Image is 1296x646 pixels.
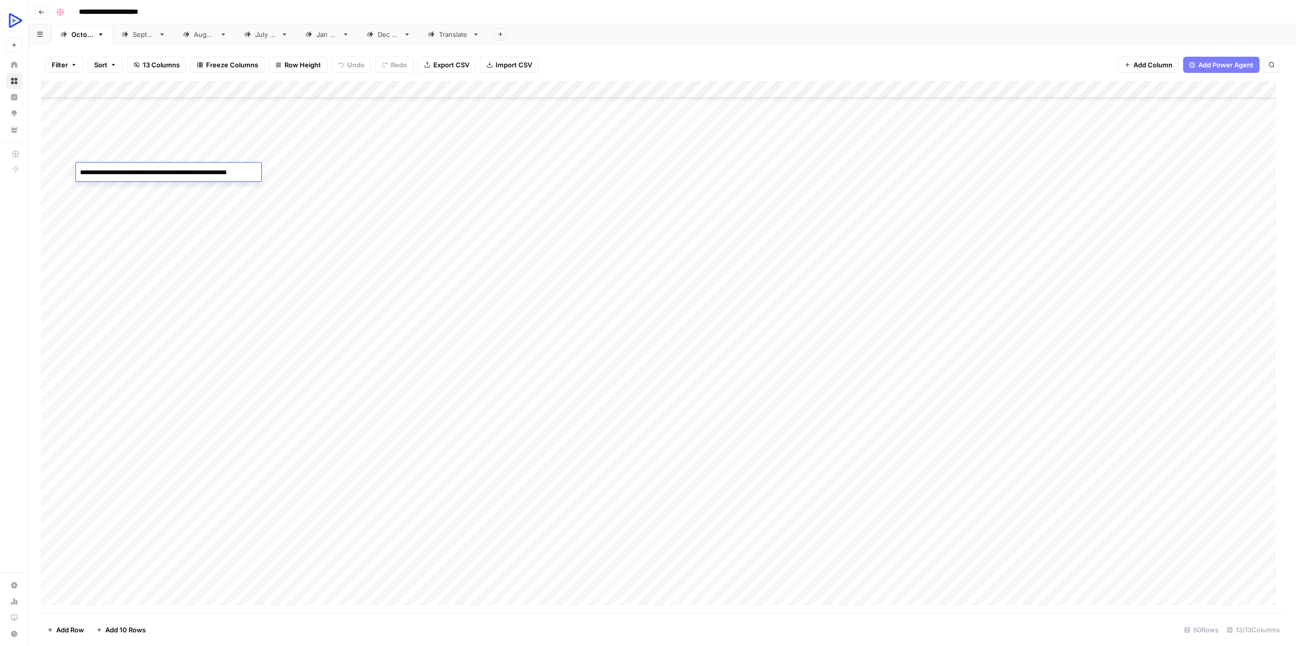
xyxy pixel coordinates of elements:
[90,622,152,638] button: Add 10 Rows
[1223,622,1284,638] div: 13/13 Columns
[56,625,84,635] span: Add Row
[1118,57,1179,73] button: Add Column
[133,29,154,39] div: [DATE]
[45,57,84,73] button: Filter
[347,60,364,70] span: Undo
[358,24,419,45] a: [DATE]
[6,593,22,610] a: Usage
[190,57,265,73] button: Freeze Columns
[6,89,22,105] a: Insights
[439,29,468,39] div: Translate
[316,29,338,39] div: [DATE]
[94,60,107,70] span: Sort
[174,24,235,45] a: [DATE]
[6,12,24,30] img: OpenReplay Logo
[6,57,22,73] a: Home
[41,622,90,638] button: Add Row
[6,73,22,89] a: Browse
[127,57,186,73] button: 13 Columns
[6,105,22,122] a: Opportunities
[496,60,532,70] span: Import CSV
[143,60,180,70] span: 13 Columns
[332,57,371,73] button: Undo
[1133,60,1172,70] span: Add Column
[113,24,174,45] a: [DATE]
[206,60,258,70] span: Freeze Columns
[378,29,399,39] div: [DATE]
[235,24,297,45] a: [DATE]
[419,24,488,45] a: Translate
[6,8,22,33] button: Workspace: OpenReplay
[105,625,146,635] span: Add 10 Rows
[1180,622,1223,638] div: 60 Rows
[480,57,539,73] button: Import CSV
[6,122,22,138] a: Your Data
[297,24,358,45] a: [DATE]
[71,29,93,39] div: [DATE]
[255,29,277,39] div: [DATE]
[375,57,414,73] button: Redo
[194,29,216,39] div: [DATE]
[433,60,469,70] span: Export CSV
[6,626,22,642] button: Help + Support
[391,60,407,70] span: Redo
[6,610,22,626] a: Learning Hub
[285,60,321,70] span: Row Height
[52,60,68,70] span: Filter
[52,24,113,45] a: [DATE]
[6,577,22,593] a: Settings
[269,57,328,73] button: Row Height
[88,57,123,73] button: Sort
[418,57,476,73] button: Export CSV
[1183,57,1260,73] button: Add Power Agent
[1198,60,1253,70] span: Add Power Agent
